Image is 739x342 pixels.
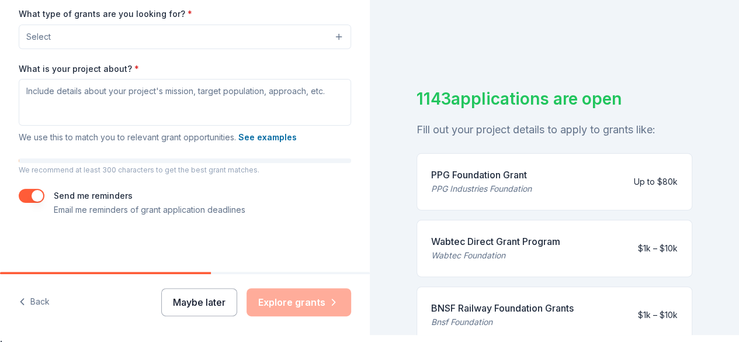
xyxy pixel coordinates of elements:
div: $1k – $10k [638,308,678,322]
div: Wabtec Foundation [431,248,560,262]
button: Select [19,25,351,49]
label: What type of grants are you looking for? [19,8,192,20]
div: Up to $80k [634,175,678,189]
div: Bnsf Foundation [431,315,574,329]
div: Fill out your project details to apply to grants like: [417,120,693,139]
button: Maybe later [161,288,237,316]
div: Wabtec Direct Grant Program [431,234,560,248]
div: PPG Industries Foundation [431,182,532,196]
p: Email me reminders of grant application deadlines [54,203,245,217]
div: BNSF Railway Foundation Grants [431,301,574,315]
label: What is your project about? [19,63,139,75]
button: Back [19,290,50,315]
div: PPG Foundation Grant [431,168,532,182]
span: Select [26,30,51,44]
span: We use this to match you to relevant grant opportunities. [19,132,297,142]
div: $1k – $10k [638,241,678,255]
button: See examples [238,130,297,144]
label: Send me reminders [54,191,133,201]
div: 1143 applications are open [417,87,693,111]
p: We recommend at least 300 characters to get the best grant matches. [19,165,351,175]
